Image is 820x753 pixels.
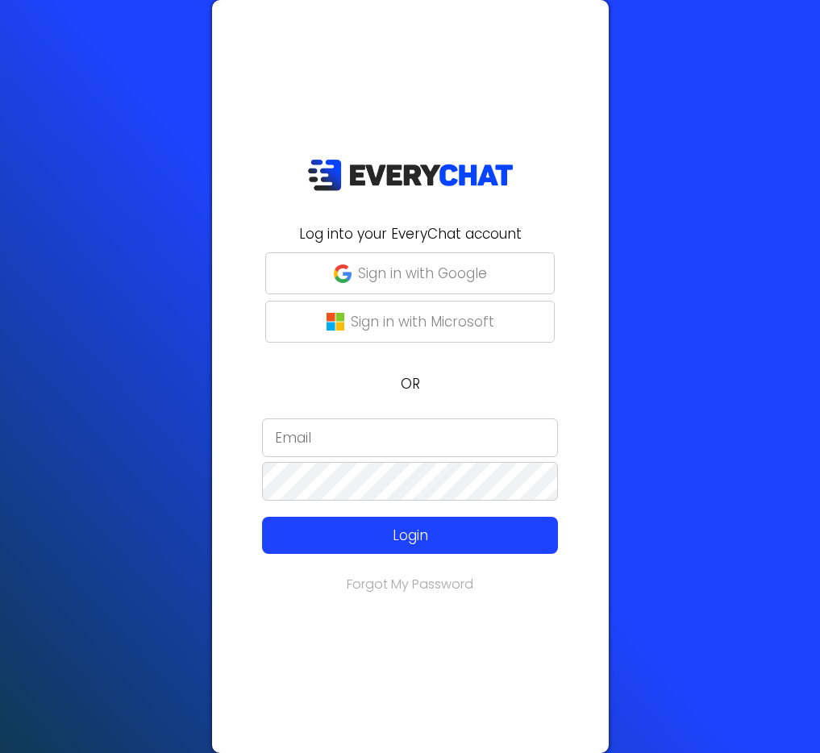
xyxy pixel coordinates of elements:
button: Sign in with Google [265,252,555,294]
a: Forgot My Password [347,575,473,593]
img: EveryChat_logo_dark.png [307,159,514,192]
p: Sign in with Microsoft [351,311,494,332]
p: Login [292,525,528,546]
button: Sign in with Microsoft [265,301,555,343]
img: google-g.png [334,264,352,282]
input: Email [262,418,558,457]
p: Sign in with Google [358,263,487,284]
p: OR [222,373,599,394]
img: microsoft-logo.png [327,313,344,331]
h2: Log into your EveryChat account [222,223,599,244]
button: Login [262,517,558,554]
